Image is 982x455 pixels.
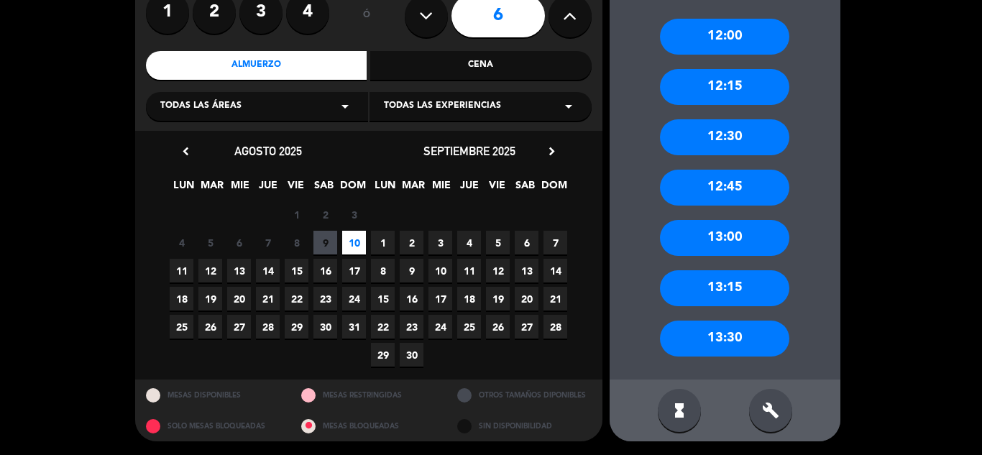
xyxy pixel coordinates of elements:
[172,177,196,201] span: LUN
[543,231,567,254] span: 7
[370,51,592,80] div: Cena
[660,321,789,357] div: 13:30
[290,380,446,410] div: MESAS RESTRINGIDAS
[234,144,302,158] span: agosto 2025
[227,259,251,282] span: 13
[543,287,567,311] span: 21
[513,177,537,201] span: SAB
[429,177,453,201] span: MIE
[285,315,308,339] span: 29
[486,231,510,254] span: 5
[256,231,280,254] span: 7
[340,177,364,201] span: DOM
[428,259,452,282] span: 10
[170,287,193,311] span: 18
[660,119,789,155] div: 12:30
[290,410,446,441] div: MESAS BLOQUEADAS
[342,259,366,282] span: 17
[457,177,481,201] span: JUE
[135,380,291,410] div: MESAS DISPONIBLES
[560,98,577,115] i: arrow_drop_down
[170,315,193,339] span: 25
[135,410,291,441] div: SOLO MESAS BLOQUEADAS
[256,259,280,282] span: 14
[198,287,222,311] span: 19
[485,177,509,201] span: VIE
[285,203,308,226] span: 1
[336,98,354,115] i: arrow_drop_down
[198,259,222,282] span: 12
[541,177,565,201] span: DOM
[515,315,538,339] span: 27
[660,69,789,105] div: 12:15
[371,343,395,367] span: 29
[400,315,423,339] span: 23
[256,315,280,339] span: 28
[400,259,423,282] span: 9
[457,231,481,254] span: 4
[342,315,366,339] span: 31
[543,315,567,339] span: 28
[515,231,538,254] span: 6
[400,231,423,254] span: 2
[671,402,688,419] i: hourglass_full
[227,315,251,339] span: 27
[160,99,242,114] span: Todas las áreas
[313,287,337,311] span: 23
[544,144,559,159] i: chevron_right
[428,287,452,311] span: 17
[227,287,251,311] span: 20
[284,177,308,201] span: VIE
[227,231,251,254] span: 6
[285,287,308,311] span: 22
[285,231,308,254] span: 8
[373,177,397,201] span: LUN
[515,287,538,311] span: 20
[198,231,222,254] span: 5
[371,287,395,311] span: 15
[371,315,395,339] span: 22
[256,177,280,201] span: JUE
[198,315,222,339] span: 26
[400,343,423,367] span: 30
[228,177,252,201] span: MIE
[342,231,366,254] span: 10
[457,287,481,311] span: 18
[423,144,515,158] span: septiembre 2025
[428,315,452,339] span: 24
[660,220,789,256] div: 13:00
[543,259,567,282] span: 14
[400,287,423,311] span: 16
[342,203,366,226] span: 3
[446,410,602,441] div: SIN DISPONIBILIDAD
[256,287,280,311] span: 21
[486,287,510,311] span: 19
[313,259,337,282] span: 16
[428,231,452,254] span: 3
[178,144,193,159] i: chevron_left
[146,51,367,80] div: Almuerzo
[486,259,510,282] span: 12
[515,259,538,282] span: 13
[313,315,337,339] span: 30
[446,380,602,410] div: OTROS TAMAÑOS DIPONIBLES
[170,259,193,282] span: 11
[660,170,789,206] div: 12:45
[371,259,395,282] span: 8
[457,315,481,339] span: 25
[170,231,193,254] span: 4
[486,315,510,339] span: 26
[660,19,789,55] div: 12:00
[371,231,395,254] span: 1
[285,259,308,282] span: 15
[342,287,366,311] span: 24
[313,203,337,226] span: 2
[457,259,481,282] span: 11
[313,231,337,254] span: 9
[401,177,425,201] span: MAR
[312,177,336,201] span: SAB
[384,99,501,114] span: Todas las experiencias
[660,270,789,306] div: 13:15
[762,402,779,419] i: build
[200,177,224,201] span: MAR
